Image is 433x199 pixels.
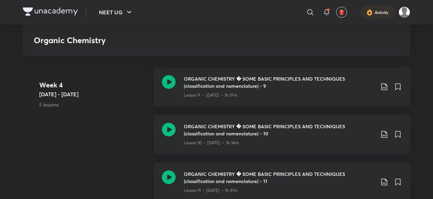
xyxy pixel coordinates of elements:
h3: Organic Chemistry [34,35,301,45]
img: avatar [339,9,345,15]
button: NEET UG [95,5,137,19]
img: activity [367,8,373,16]
img: Company Logo [23,7,78,16]
p: Lesson 9 • [DATE] • 1h 37m [184,92,237,98]
h3: ORGANIC CHEMISTRY � SOME BASIC PRINCIPLES AND TECHNIQUES (classification and nomenclature) - 11 [184,170,375,185]
h3: ORGANIC CHEMISTRY � SOME BASIC PRINCIPLES AND TECHNIQUES (classification and nomenclature) - 10 [184,123,375,137]
h4: Week 4 [39,80,148,90]
button: avatar [336,7,347,18]
a: ORGANIC CHEMISTRY � SOME BASIC PRINCIPLES AND TECHNIQUES (classification and nomenclature) - 10Le... [154,115,410,162]
p: 5 lessons [39,101,148,108]
p: Lesson 10 • [DATE] • 1h 34m [184,140,239,146]
p: Lesson 11 • [DATE] • 1h 37m [184,187,238,194]
a: Company Logo [23,7,78,17]
h5: [DATE] - [DATE] [39,90,148,98]
h3: ORGANIC CHEMISTRY � SOME BASIC PRINCIPLES AND TECHNIQUES (classification and nomenclature) - 9 [184,75,375,89]
img: Aman raj [399,6,410,18]
a: ORGANIC CHEMISTRY � SOME BASIC PRINCIPLES AND TECHNIQUES (classification and nomenclature) - 9Les... [154,67,410,115]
